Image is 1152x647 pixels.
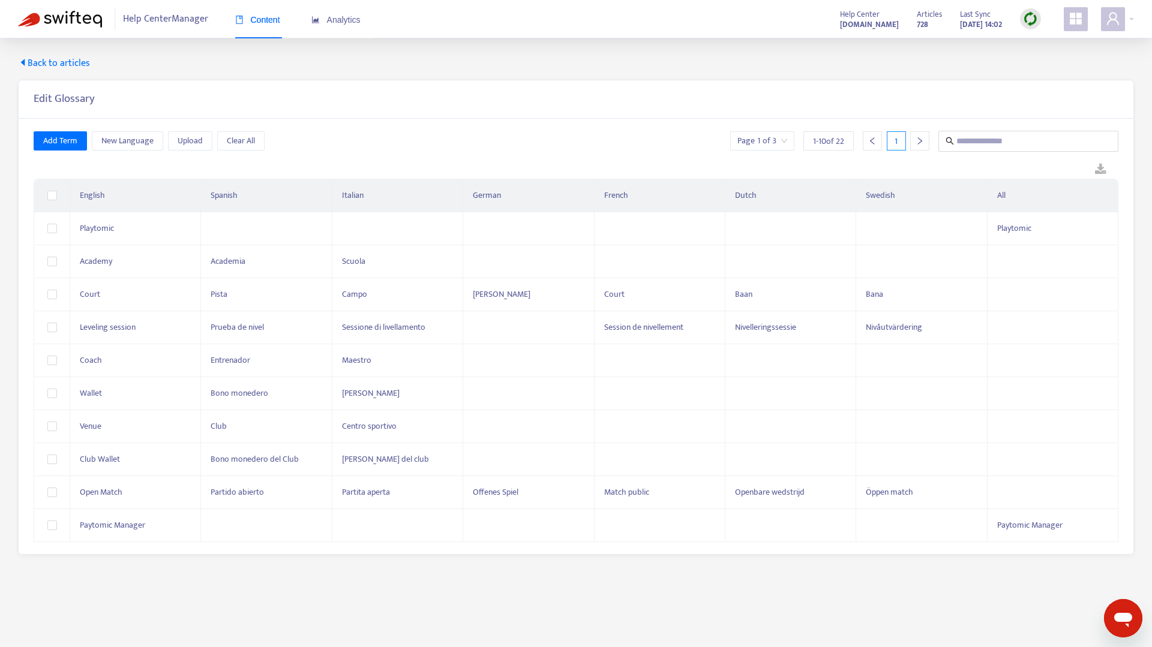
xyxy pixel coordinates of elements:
[342,386,400,400] span: [PERSON_NAME]
[18,11,102,28] img: Swifteq
[856,179,987,212] th: Swedish
[813,135,844,148] span: 1 - 10 of 22
[80,419,101,433] span: Venue
[34,131,87,151] button: Add Term
[960,18,1002,31] strong: [DATE] 14:02
[342,419,397,433] span: Centro sportivo
[840,8,880,21] span: Help Center
[866,287,883,301] span: Bana
[80,386,102,400] span: Wallet
[311,16,320,24] span: area-chart
[211,320,264,334] span: Prueba de nivel
[201,179,332,212] th: Spanish
[211,452,299,466] span: Bono monedero del Club
[960,8,991,21] span: Last Sync
[80,221,114,235] span: Playtomic
[217,131,265,151] button: Clear All
[725,179,856,212] th: Dutch
[80,485,122,499] span: Open Match
[168,131,212,151] button: Upload
[604,287,625,301] span: Court
[211,287,227,301] span: Pista
[473,287,530,301] span: [PERSON_NAME]
[235,15,280,25] span: Content
[211,419,227,433] span: Club
[211,353,250,367] span: Entrenador
[463,179,594,212] th: German
[342,320,425,334] span: Sessione di livellamento
[211,254,245,268] span: Academia
[342,287,367,301] span: Campo
[604,320,683,334] span: Session de nivellement
[92,131,163,151] button: New Language
[473,485,518,499] span: Offenes Spiel
[916,137,924,145] span: right
[946,137,954,145] span: search
[840,17,899,31] a: [DOMAIN_NAME]
[917,18,928,31] strong: 728
[1106,11,1120,26] span: user
[227,134,255,148] span: Clear All
[211,485,264,499] span: Partido abierto
[997,221,1031,235] span: Playtomic
[735,485,805,499] span: Openbare wedstrijd
[332,179,463,212] th: Italian
[595,179,725,212] th: French
[868,137,877,145] span: left
[866,485,913,499] span: Öppen match
[80,452,120,466] span: Club Wallet
[735,287,752,301] span: Baan
[70,179,201,212] th: English
[866,320,922,334] span: Nivåutvärdering
[18,58,28,67] span: caret-left
[604,485,649,499] span: Match public
[887,131,906,151] div: 1
[211,386,268,400] span: Bono monedero
[840,18,899,31] strong: [DOMAIN_NAME]
[1069,11,1083,26] span: appstore
[997,518,1063,532] span: Paytomic Manager
[178,134,203,148] span: Upload
[311,15,361,25] span: Analytics
[917,8,942,21] span: Articles
[80,287,100,301] span: Court
[34,92,95,106] h5: Edit Glossary
[1023,11,1038,26] img: sync.dc5367851b00ba804db3.png
[342,485,390,499] span: Partita aperta
[342,254,365,268] span: Scuola
[18,56,90,71] span: Back to articles
[988,179,1118,212] th: All
[342,452,429,466] span: [PERSON_NAME] del club
[80,320,136,334] span: Leveling session
[342,353,371,367] span: Maestro
[101,134,154,148] span: New Language
[735,320,796,334] span: Nivelleringssessie
[80,518,145,532] span: Paytomic Manager
[235,16,244,24] span: book
[80,353,102,367] span: Coach
[1104,599,1142,637] iframe: Button to launch messaging window
[80,254,112,268] span: Academy
[43,134,77,148] span: Add Term
[123,8,208,31] span: Help Center Manager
